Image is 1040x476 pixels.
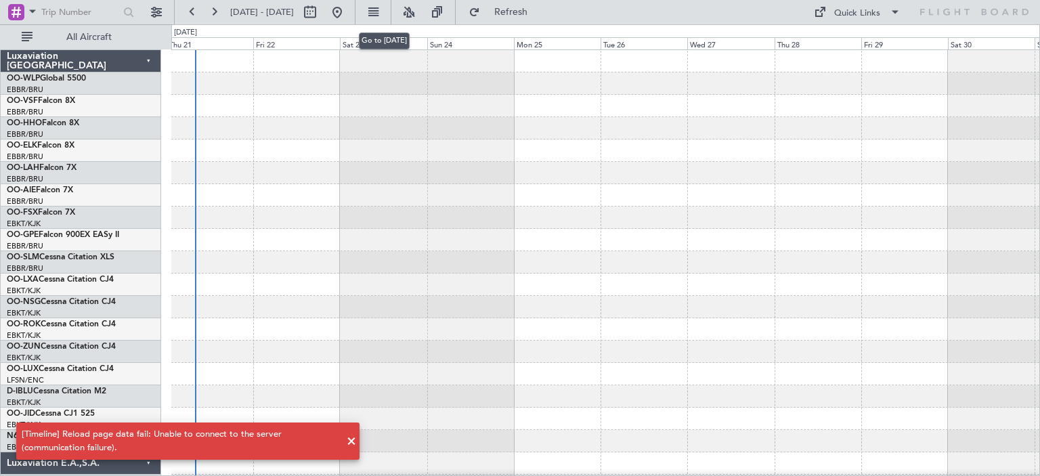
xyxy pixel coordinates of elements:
a: OO-LAHFalcon 7X [7,164,77,172]
span: OO-WLP [7,74,40,83]
span: OO-SLM [7,253,39,261]
div: Wed 27 [687,37,774,49]
a: EBKT/KJK [7,286,41,296]
span: OO-GPE [7,231,39,239]
a: OO-HHOFalcon 8X [7,119,79,127]
a: OO-AIEFalcon 7X [7,186,73,194]
div: Thu 28 [775,37,861,49]
div: Fri 22 [253,37,340,49]
span: All Aircraft [35,33,143,42]
span: OO-ROK [7,320,41,328]
span: OO-ZUN [7,343,41,351]
a: OO-ROKCessna Citation CJ4 [7,320,116,328]
a: EBBR/BRU [7,263,43,274]
div: [DATE] [174,27,197,39]
div: Go to [DATE] [359,33,410,49]
a: EBKT/KJK [7,330,41,341]
div: Thu 21 [167,37,253,49]
span: OO-NSG [7,298,41,306]
a: EBKT/KJK [7,353,41,363]
span: OO-VSF [7,97,38,105]
a: OO-FSXFalcon 7X [7,209,75,217]
span: D-IBLU [7,387,33,395]
a: OO-GPEFalcon 900EX EASy II [7,231,119,239]
div: [Timeline] Reload page data fail: Unable to connect to the server (communication failure). [22,428,339,454]
div: Fri 29 [861,37,948,49]
a: EBKT/KJK [7,397,41,408]
a: OO-NSGCessna Citation CJ4 [7,298,116,306]
a: OO-ZUNCessna Citation CJ4 [7,343,116,351]
a: OO-LXACessna Citation CJ4 [7,276,114,284]
div: Quick Links [834,7,880,20]
span: OO-HHO [7,119,42,127]
a: EBKT/KJK [7,308,41,318]
div: Mon 25 [514,37,601,49]
a: EBBR/BRU [7,85,43,95]
span: [DATE] - [DATE] [230,6,294,18]
a: OO-WLPGlobal 5500 [7,74,86,83]
input: Trip Number [41,2,119,22]
div: Tue 26 [601,37,687,49]
a: OO-SLMCessna Citation XLS [7,253,114,261]
a: EBBR/BRU [7,152,43,162]
a: OO-LUXCessna Citation CJ4 [7,365,114,373]
span: OO-LUX [7,365,39,373]
button: All Aircraft [15,26,147,48]
span: OO-AIE [7,186,36,194]
a: LFSN/ENC [7,375,44,385]
a: EBBR/BRU [7,129,43,139]
button: Quick Links [807,1,907,23]
span: OO-FSX [7,209,38,217]
span: OO-ELK [7,142,37,150]
a: D-IBLUCessna Citation M2 [7,387,106,395]
a: EBBR/BRU [7,241,43,251]
a: OO-ELKFalcon 8X [7,142,74,150]
span: OO-LXA [7,276,39,284]
a: EBBR/BRU [7,196,43,207]
span: OO-LAH [7,164,39,172]
div: Sat 23 [340,37,427,49]
div: Sun 24 [427,37,514,49]
button: Refresh [462,1,544,23]
a: EBBR/BRU [7,174,43,184]
a: OO-VSFFalcon 8X [7,97,75,105]
span: Refresh [483,7,540,17]
div: Sat 30 [948,37,1035,49]
a: EBBR/BRU [7,107,43,117]
a: EBKT/KJK [7,219,41,229]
